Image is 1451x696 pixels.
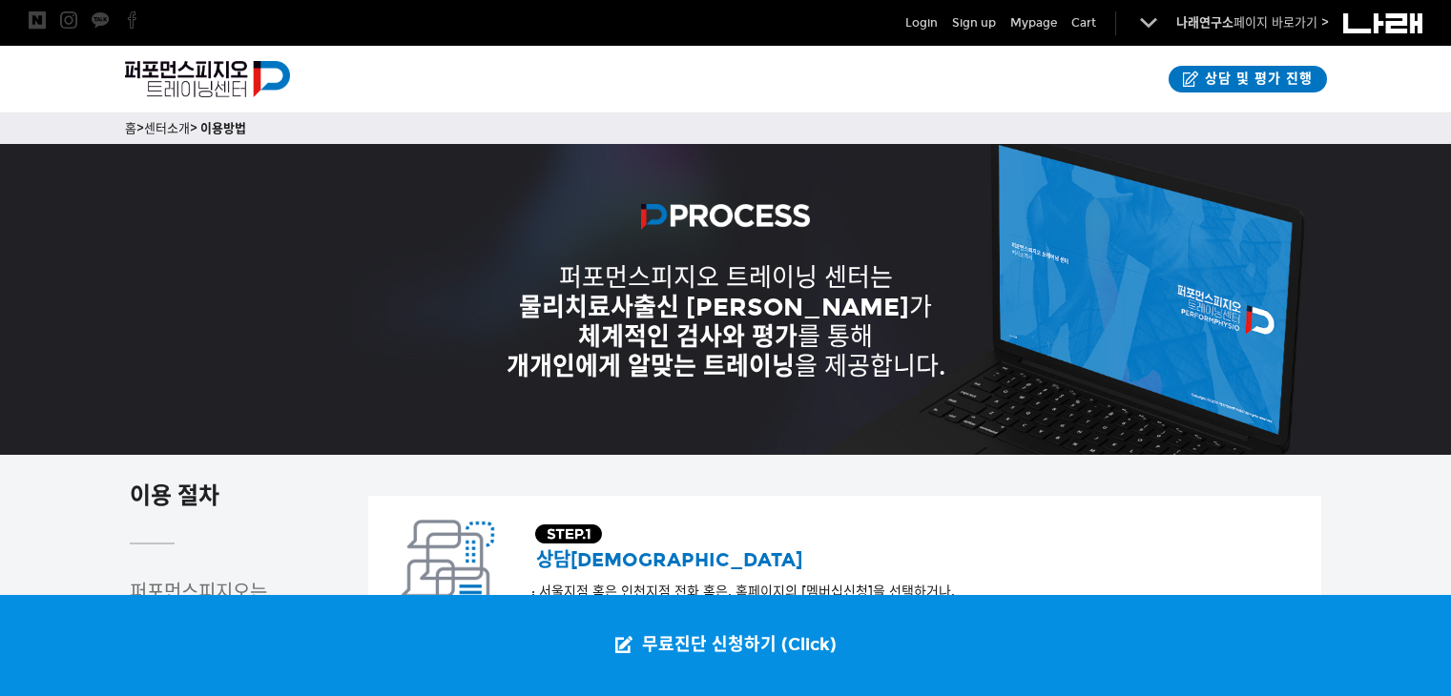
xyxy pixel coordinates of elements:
[596,595,856,696] a: 무료진단 신청하기 (Click)
[130,481,219,509] strong: 이용 절차
[1169,66,1327,92] a: 상담 및 평가 진행
[507,352,945,381] span: 을 제공합니다.
[144,121,190,136] a: 센터소개
[130,581,267,604] span: 퍼포먼스피지오는
[1199,70,1313,89] span: 상담 및 평가 진행
[952,13,996,32] a: Sign up
[536,548,802,571] span: 상담[DEMOGRAPHIC_DATA]
[531,583,955,600] span: : 서울지점 혹은 인천지점 전화 혹은, 홈페이지의 [ 을 선택하거나,
[578,321,798,352] strong: 체계적인 검사와 평가
[519,293,932,322] span: 가
[519,292,909,322] strong: 물리치료사출신 [PERSON_NAME]
[535,524,602,543] img: STEP.1
[641,204,810,230] img: b169dd76fed45.png
[507,351,795,381] strong: 개개인에게 알맞는 트레이닝
[578,322,873,352] span: 를 통해
[401,520,496,615] img: 상담예약 아이콘
[1176,15,1329,31] a: 나래연구소페이지 바로가기 >
[1010,13,1057,32] a: Mypage
[125,121,136,136] a: 홈
[559,263,893,293] span: 퍼포먼스피지오 트레이닝 센터는
[806,583,868,600] a: 멤버십신청
[125,118,1327,139] p: > >
[1176,15,1233,31] strong: 나래연구소
[806,583,873,600] u: ]
[200,121,246,136] a: 이용방법
[905,13,938,32] a: Login
[1071,13,1096,32] a: Cart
